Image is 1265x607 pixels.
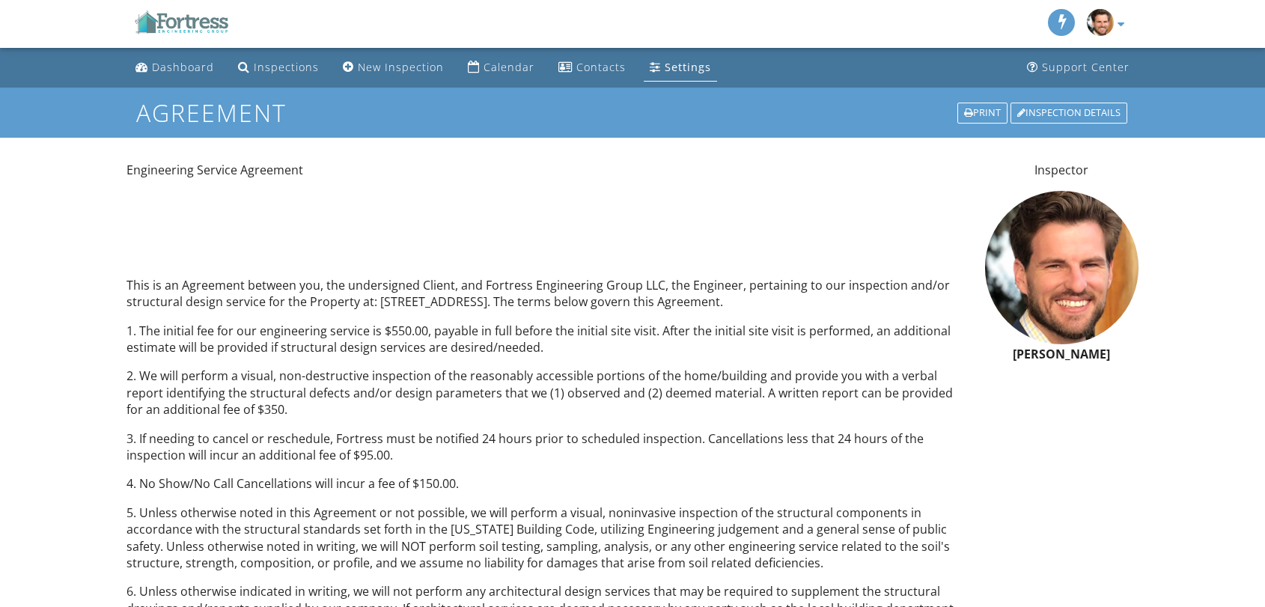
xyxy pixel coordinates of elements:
[552,54,632,82] a: Contacts
[127,4,238,44] img: Fortress Engineering Group LLC
[129,54,220,82] a: Dashboard
[644,54,717,82] a: Settings
[462,54,540,82] a: Calendar
[985,162,1138,178] p: Inspector
[985,348,1138,362] h6: [PERSON_NAME]
[127,504,967,572] p: 5. Unless otherwise noted in this Agreement or not possible, we will perform a visual, noninvasiv...
[127,323,967,356] p: 1. The initial fee for our engineering service is $550.00, payable in full before the initial sit...
[232,54,325,82] a: Inspections
[136,100,1129,126] h1: Agreement
[127,430,967,464] p: 3. If needing to cancel or reschedule, Fortress must be notified 24 hours prior to scheduled insp...
[127,162,967,178] p: Engineering Service Agreement
[337,54,450,82] a: New Inspection
[484,60,534,74] div: Calendar
[957,103,1008,123] div: Print
[1009,101,1129,125] a: Inspection Details
[1042,60,1130,74] div: Support Center
[127,475,967,492] p: 4. No Show/No Call Cancellations will incur a fee of $150.00.
[1021,54,1136,82] a: Support Center
[127,277,967,311] p: This is an Agreement between you, the undersigned Client, and Fortress Engineering Group LLC, the...
[254,60,319,74] div: Inspections
[985,191,1138,344] img: 703a034f23ae4996ade8c5bf15100df7.jpeg
[1087,9,1114,36] img: 703a034f23ae4996ade8c5bf15100df7.jpeg
[576,60,626,74] div: Contacts
[358,60,444,74] div: New Inspection
[1011,103,1127,123] div: Inspection Details
[665,60,711,74] div: Settings
[127,367,967,418] p: 2. We will perform a visual, non-destructive inspection of the reasonably accessible portions of ...
[152,60,214,74] div: Dashboard
[956,101,1009,125] a: Print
